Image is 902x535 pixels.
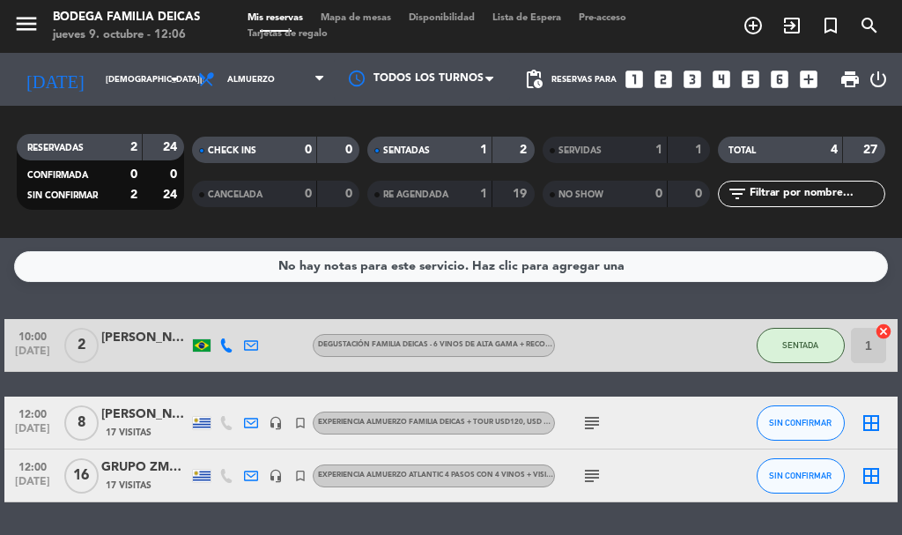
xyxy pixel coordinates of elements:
span: Tarjetas de regalo [239,29,336,39]
span: EXPERIENCIA ALMUERZO FAMILIA DEICAS + TOUR USD120 [318,419,557,426]
strong: 2 [520,144,530,156]
i: looks_5 [739,68,762,91]
span: [DATE] [11,476,55,496]
span: SENTADAS [383,146,430,155]
i: turned_in_not [293,469,307,483]
i: arrow_drop_down [164,69,185,90]
span: SENTADA [782,340,818,350]
i: subject [581,412,603,434]
span: SIN CONFIRMAR [769,418,832,427]
span: Mapa de mesas [312,13,400,23]
strong: 2 [130,141,137,153]
span: RESERVADAS [27,144,84,152]
span: Pre-acceso [570,13,635,23]
span: 17 Visitas [106,479,152,493]
span: 2 [64,328,99,363]
span: Almuerzo [227,75,275,85]
span: [DATE] [11,423,55,443]
i: headset_mic [269,416,283,430]
span: Disponibilidad [400,13,484,23]
strong: 0 [170,168,181,181]
i: border_all [861,465,882,487]
strong: 0 [305,188,312,200]
strong: 0 [345,188,356,200]
strong: 4 [831,144,838,156]
span: SERVIDAS [558,146,602,155]
strong: 1 [655,144,662,156]
button: SIN CONFIRMAR [757,405,845,441]
button: menu [13,11,40,43]
span: Experiencia almuerzo Atlantic 4 pasos con 4 vinos + visita guiada por la bodega USD 80 [318,472,701,479]
i: border_all [861,412,882,434]
i: add_circle_outline [743,15,764,36]
i: search [859,15,880,36]
span: Degustación Familia Deicas - 6 vinos de alta gama + recorrido por la bodega USD 60 [318,341,654,348]
i: [DATE] [13,62,97,97]
button: SENTADA [757,328,845,363]
span: RE AGENDADA [383,190,448,199]
input: Filtrar por nombre... [748,184,884,204]
span: 12:00 [11,403,55,423]
span: Mis reservas [239,13,312,23]
span: CHECK INS [208,146,256,155]
i: looks_6 [768,68,791,91]
span: Lista de Espera [484,13,570,23]
span: 10:00 [11,325,55,346]
div: Bodega Familia Deicas [53,9,200,26]
strong: 0 [695,188,706,200]
strong: 24 [163,189,181,201]
strong: 19 [513,188,530,200]
i: turned_in_not [293,416,307,430]
i: filter_list [727,183,748,204]
div: GRUPO ZMMG - [PERSON_NAME] [101,457,189,478]
span: [DATE] [11,346,55,366]
strong: 0 [305,144,312,156]
strong: 0 [655,188,662,200]
div: [PERSON_NAME] [101,328,189,348]
strong: 2 [130,189,137,201]
span: 8 [64,405,99,441]
span: 16 [64,458,99,494]
i: headset_mic [269,469,283,483]
div: No hay notas para este servicio. Haz clic para agregar una [278,256,625,277]
strong: 0 [345,144,356,156]
div: [PERSON_NAME] - [PERSON_NAME] [101,405,189,425]
i: cancel [875,323,892,340]
div: jueves 9. octubre - 12:06 [53,26,200,44]
span: pending_actions [523,69,544,90]
span: , USD 120 [523,419,557,426]
span: SIN CONFIRMAR [27,191,98,200]
span: NO SHOW [558,190,603,199]
i: turned_in_not [820,15,841,36]
i: add_box [797,68,820,91]
strong: 0 [130,168,137,181]
span: print [839,69,861,90]
span: CONFIRMADA [27,171,88,180]
i: power_settings_new [868,69,889,90]
i: exit_to_app [781,15,802,36]
i: looks_4 [710,68,733,91]
button: SIN CONFIRMAR [757,458,845,494]
span: Reservas para [551,75,617,85]
span: 12:00 [11,456,55,476]
span: 17 Visitas [106,426,152,440]
span: SIN CONFIRMAR [769,471,832,480]
div: LOG OUT [868,53,889,106]
span: CANCELADA [208,190,262,199]
i: menu [13,11,40,37]
i: subject [581,465,603,487]
strong: 27 [863,144,881,156]
strong: 24 [163,141,181,153]
i: looks_3 [681,68,704,91]
strong: 1 [695,144,706,156]
strong: 1 [480,188,487,200]
i: looks_two [652,68,675,91]
span: TOTAL [728,146,756,155]
strong: 1 [480,144,487,156]
i: looks_one [623,68,646,91]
